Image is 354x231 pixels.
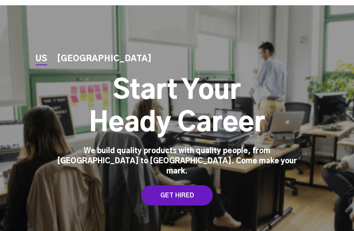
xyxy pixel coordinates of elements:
[76,75,278,140] h1: Start Your Heady Career
[141,185,213,205] a: GET HIRED
[36,55,47,63] a: US
[52,146,303,177] div: We build quality products with quality people, from [GEOGRAPHIC_DATA] to [GEOGRAPHIC_DATA]. Come ...
[57,55,152,63] a: [GEOGRAPHIC_DATA]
